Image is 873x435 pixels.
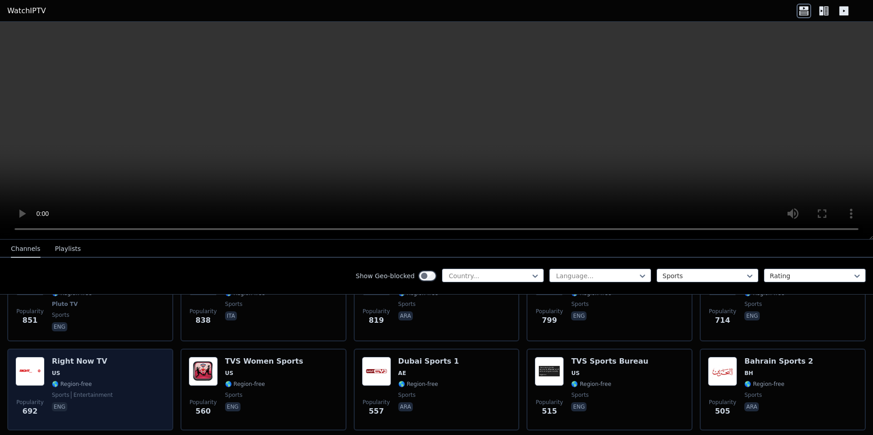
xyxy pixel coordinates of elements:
p: eng [744,311,760,320]
span: 851 [22,315,37,326]
span: sports [398,391,416,399]
p: eng [225,402,241,411]
span: Popularity [536,308,563,315]
p: eng [52,402,67,411]
h6: TVS Sports Bureau [571,357,648,366]
span: Popularity [363,308,390,315]
span: BH [744,370,753,377]
img: TVS Sports Bureau [535,357,564,386]
p: eng [571,311,587,320]
span: 819 [369,315,384,326]
span: 🌎 Region-free [744,380,784,388]
span: entertainment [71,391,113,399]
button: Channels [11,240,40,258]
span: sports [398,300,416,308]
span: Popularity [16,308,44,315]
h6: Dubai Sports 1 [398,357,459,366]
span: sports [225,300,242,308]
span: Popularity [190,399,217,406]
span: 560 [196,406,211,417]
span: US [225,370,233,377]
span: Popularity [709,308,736,315]
h6: TVS Women Sports [225,357,303,366]
span: AE [398,370,406,377]
label: Show Geo-blocked [356,271,415,280]
span: sports [52,311,69,319]
span: sports [571,391,588,399]
span: 799 [542,315,557,326]
h6: Bahrain Sports 2 [744,357,813,366]
span: 🌎 Region-free [225,380,265,388]
span: sports [744,300,762,308]
span: US [52,370,60,377]
span: 🌎 Region-free [571,380,611,388]
span: 557 [369,406,384,417]
p: eng [52,322,67,331]
span: 🌎 Region-free [52,380,92,388]
span: Popularity [190,308,217,315]
span: Popularity [16,399,44,406]
p: ita [225,311,237,320]
span: Popularity [709,399,736,406]
span: 505 [715,406,730,417]
span: 838 [196,315,211,326]
span: Pluto TV [52,300,78,308]
span: 515 [542,406,557,417]
h6: Right Now TV [52,357,113,366]
p: eng [571,402,587,411]
p: ara [398,311,413,320]
span: 🌎 Region-free [398,380,438,388]
img: Right Now TV [15,357,45,386]
button: Playlists [55,240,81,258]
img: Dubai Sports 1 [362,357,391,386]
p: ara [744,402,759,411]
span: sports [744,391,762,399]
span: sports [571,300,588,308]
img: TVS Women Sports [189,357,218,386]
span: 714 [715,315,730,326]
span: sports [225,391,242,399]
span: sports [52,391,69,399]
p: ara [398,402,413,411]
span: US [571,370,579,377]
img: Bahrain Sports 2 [708,357,737,386]
span: 692 [22,406,37,417]
span: Popularity [536,399,563,406]
span: Popularity [363,399,390,406]
a: WatchIPTV [7,5,46,16]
